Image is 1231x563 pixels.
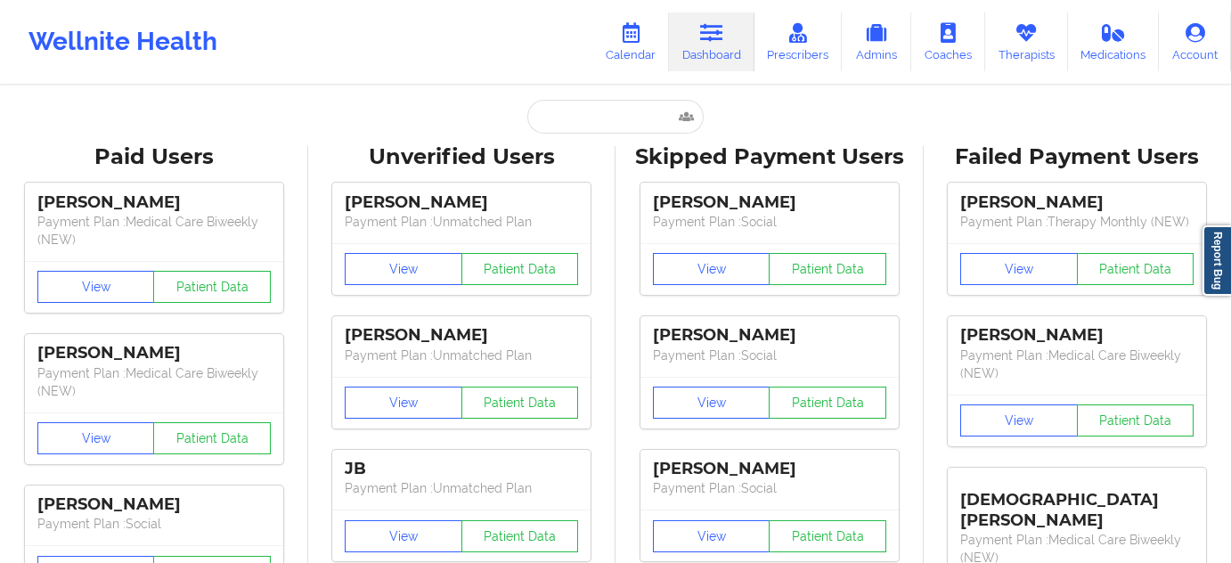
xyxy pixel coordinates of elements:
p: Payment Plan : Social [653,479,886,497]
a: Medications [1068,12,1160,71]
div: [PERSON_NAME] [653,459,886,479]
button: Patient Data [153,271,271,303]
div: [PERSON_NAME] [37,343,271,363]
button: Patient Data [1077,253,1194,285]
p: Payment Plan : Medical Care Biweekly (NEW) [37,213,271,249]
button: View [653,253,770,285]
a: Coaches [911,12,985,71]
button: View [960,404,1078,437]
button: View [653,387,770,419]
p: Payment Plan : Social [653,213,886,231]
p: Payment Plan : Medical Care Biweekly (NEW) [37,364,271,400]
button: View [345,520,462,552]
div: JB [345,459,578,479]
p: Payment Plan : Social [37,515,271,533]
p: Payment Plan : Therapy Monthly (NEW) [960,213,1194,231]
div: [PERSON_NAME] [653,325,886,346]
button: View [37,422,155,454]
p: Payment Plan : Unmatched Plan [345,479,578,497]
p: Payment Plan : Unmatched Plan [345,347,578,364]
div: [PERSON_NAME] [37,494,271,515]
div: [PERSON_NAME] [345,192,578,213]
button: Patient Data [461,253,579,285]
a: Dashboard [669,12,754,71]
button: Patient Data [769,253,886,285]
div: Unverified Users [321,143,604,171]
div: Paid Users [12,143,296,171]
button: Patient Data [769,387,886,419]
p: Payment Plan : Medical Care Biweekly (NEW) [960,347,1194,382]
div: Failed Payment Users [936,143,1219,171]
a: Admins [842,12,911,71]
div: [PERSON_NAME] [37,192,271,213]
button: Patient Data [461,520,579,552]
button: View [960,253,1078,285]
div: [PERSON_NAME] [960,325,1194,346]
div: [PERSON_NAME] [345,325,578,346]
div: [DEMOGRAPHIC_DATA][PERSON_NAME] [960,477,1194,531]
div: [PERSON_NAME] [960,192,1194,213]
button: Patient Data [1077,404,1194,437]
button: Patient Data [769,520,886,552]
p: Payment Plan : Unmatched Plan [345,213,578,231]
a: Therapists [985,12,1068,71]
a: Report Bug [1202,225,1231,296]
p: Payment Plan : Social [653,347,886,364]
button: Patient Data [461,387,579,419]
div: [PERSON_NAME] [653,192,886,213]
button: View [345,387,462,419]
button: View [653,520,770,552]
button: View [345,253,462,285]
a: Calendar [592,12,669,71]
button: Patient Data [153,422,271,454]
button: View [37,271,155,303]
a: Prescribers [754,12,843,71]
div: Skipped Payment Users [628,143,911,171]
a: Account [1159,12,1231,71]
